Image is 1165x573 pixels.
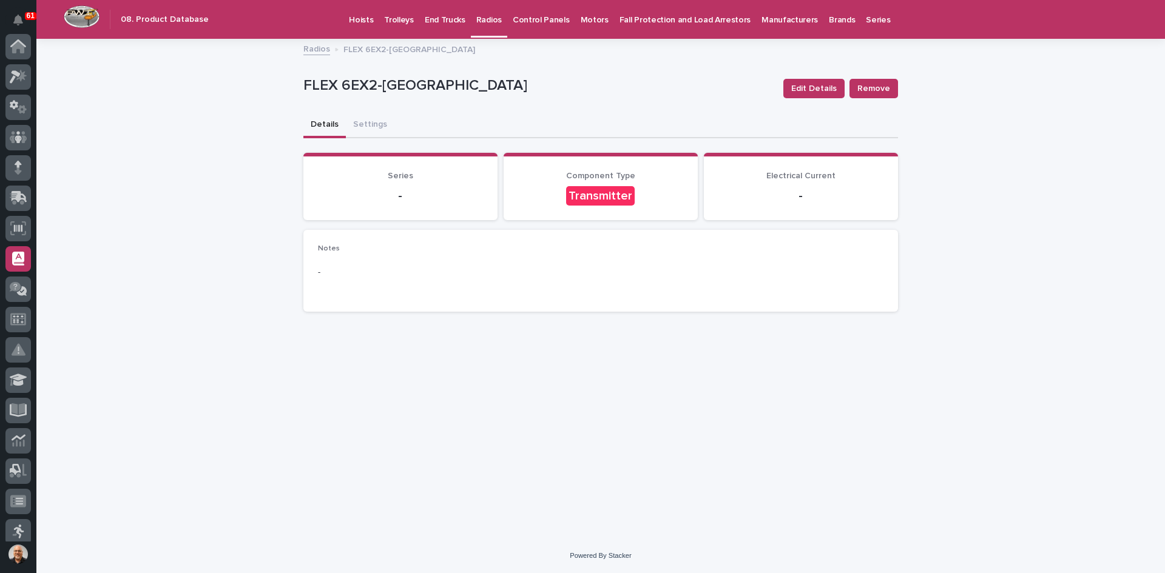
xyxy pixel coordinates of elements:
span: Component Type [566,172,635,180]
div: Transmitter [566,186,635,206]
div: Notifications61 [15,15,31,34]
span: Notes [318,245,340,252]
p: 61 [27,12,35,20]
span: Remove [857,82,890,95]
p: FLEX 6EX2-[GEOGRAPHIC_DATA] [303,77,774,95]
a: Radios [303,41,330,55]
button: Remove [849,79,898,98]
img: Workspace Logo [64,5,100,28]
span: Electrical Current [766,172,836,180]
h2: 08. Product Database [121,15,209,25]
button: Edit Details [783,79,845,98]
p: - [318,189,483,203]
a: Powered By Stacker [570,552,631,559]
button: users-avatar [5,541,31,567]
span: Series [388,172,413,180]
span: Edit Details [791,82,837,95]
button: Details [303,113,346,138]
p: - [318,266,883,279]
p: - [718,189,883,203]
p: FLEX 6EX2-[GEOGRAPHIC_DATA] [343,42,475,55]
button: Settings [346,113,394,138]
button: Notifications [5,7,31,33]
